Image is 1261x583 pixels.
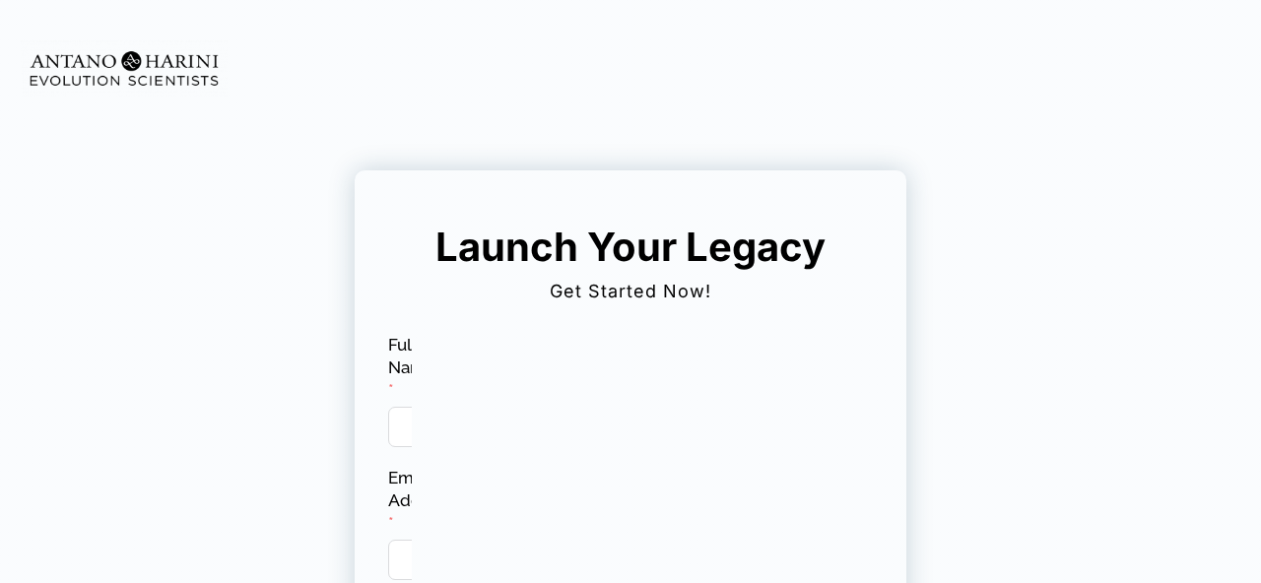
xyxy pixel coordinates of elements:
label: Email Address [388,467,456,535]
input: Email Address [388,540,420,580]
h2: Get Started Now! [385,274,876,309]
img: Evolution-Scientist (2) [21,40,228,97]
h5: Launch Your Legacy [425,223,836,272]
label: What do you want to accelerate now? [415,334,720,356]
label: Full Name [388,334,438,402]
